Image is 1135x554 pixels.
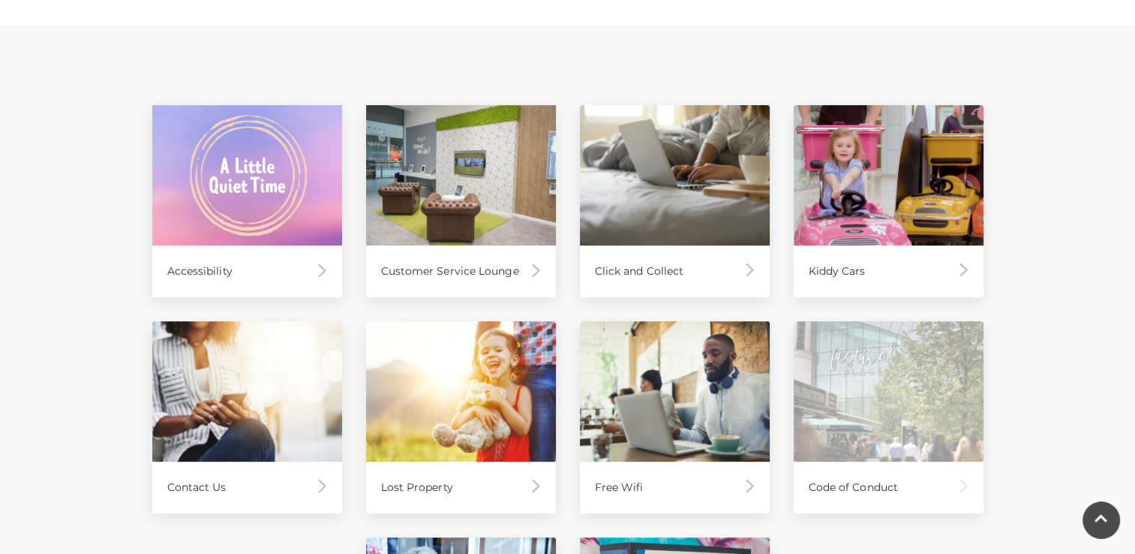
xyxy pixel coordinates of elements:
a: Kiddy Cars [794,105,983,297]
a: Customer Service Lounge [366,105,556,297]
div: Free Wifi [580,462,770,513]
div: Code of Conduct [794,462,983,513]
div: Customer Service Lounge [366,245,556,297]
a: Free Wifi [580,321,770,513]
div: Accessibility [152,245,342,297]
a: Accessibility [152,105,342,297]
div: Click and Collect [580,245,770,297]
a: Contact Us [152,321,342,513]
div: Contact Us [152,462,342,513]
a: Lost Property [366,321,556,513]
div: Lost Property [366,462,556,513]
a: Code of Conduct [794,321,983,513]
a: Click and Collect [580,105,770,297]
div: Kiddy Cars [794,245,983,297]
